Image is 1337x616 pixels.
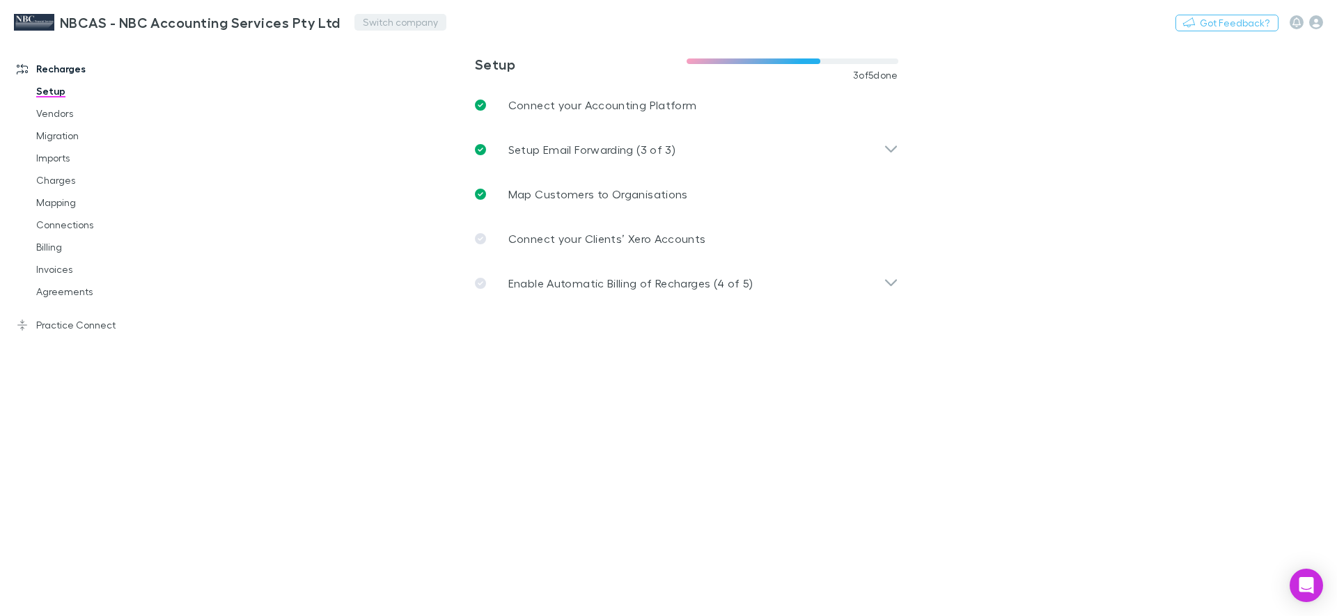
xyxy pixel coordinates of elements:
[464,172,909,216] a: Map Customers to Organisations
[22,236,188,258] a: Billing
[3,314,188,336] a: Practice Connect
[508,275,753,292] p: Enable Automatic Billing of Recharges (4 of 5)
[464,127,909,172] div: Setup Email Forwarding (3 of 3)
[22,169,188,191] a: Charges
[22,147,188,169] a: Imports
[853,70,898,81] span: 3 of 5 done
[354,14,446,31] button: Switch company
[475,56,687,72] h3: Setup
[60,14,341,31] h3: NBCAS - NBC Accounting Services Pty Ltd
[464,83,909,127] a: Connect your Accounting Platform
[22,214,188,236] a: Connections
[1290,569,1323,602] div: Open Intercom Messenger
[6,6,349,39] a: NBCAS - NBC Accounting Services Pty Ltd
[508,97,697,113] p: Connect your Accounting Platform
[22,191,188,214] a: Mapping
[1175,15,1279,31] button: Got Feedback?
[22,80,188,102] a: Setup
[508,230,706,247] p: Connect your Clients’ Xero Accounts
[3,58,188,80] a: Recharges
[464,216,909,261] a: Connect your Clients’ Xero Accounts
[22,102,188,125] a: Vendors
[508,141,675,158] p: Setup Email Forwarding (3 of 3)
[14,14,54,31] img: NBCAS - NBC Accounting Services Pty Ltd's Logo
[22,125,188,147] a: Migration
[508,186,688,203] p: Map Customers to Organisations
[464,261,909,306] div: Enable Automatic Billing of Recharges (4 of 5)
[22,258,188,281] a: Invoices
[22,281,188,303] a: Agreements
